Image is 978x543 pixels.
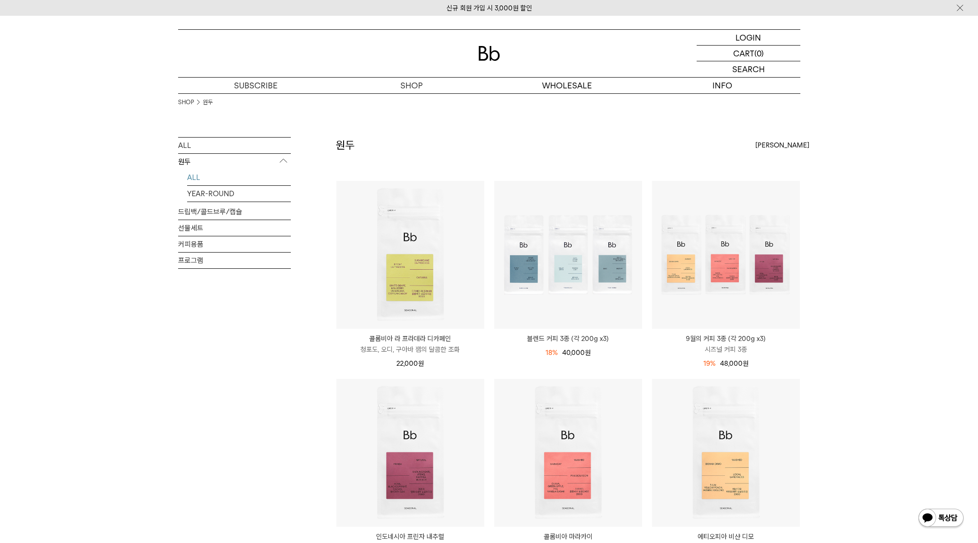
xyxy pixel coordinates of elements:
[494,531,642,542] p: 콜롬비아 마라카이
[334,78,489,93] a: SHOP
[336,181,484,329] img: 콜롬비아 라 프라데라 디카페인
[203,98,213,107] a: 원두
[178,78,334,93] a: SUBSCRIBE
[652,333,800,344] p: 9월의 커피 3종 (각 200g x3)
[732,61,765,77] p: SEARCH
[652,379,800,527] img: 에티오피아 비샨 디모
[178,204,291,220] a: 드립백/콜드브루/캡슐
[478,46,500,61] img: 로고
[494,333,642,344] a: 블렌드 커피 3종 (각 200g x3)
[187,186,291,202] a: YEAR-ROUND
[720,359,748,368] span: 48,000
[918,508,964,529] img: 카카오톡 채널 1:1 채팅 버튼
[697,46,800,61] a: CART (0)
[743,359,748,368] span: 원
[585,349,591,357] span: 원
[336,138,355,153] h2: 원두
[336,379,484,527] img: 인도네시아 프린자 내추럴
[418,359,424,368] span: 원
[703,358,716,369] div: 19%
[178,138,291,153] a: ALL
[652,333,800,355] a: 9월의 커피 3종 (각 200g x3) 시즈널 커피 3종
[652,531,800,542] p: 에티오피아 비샨 디모
[652,344,800,355] p: 시즈널 커피 3종
[178,253,291,268] a: 프로그램
[652,181,800,329] img: 9월의 커피 3종 (각 200g x3)
[336,333,484,344] p: 콜롬비아 라 프라데라 디카페인
[178,154,291,170] p: 원두
[494,379,642,527] img: 콜롬비아 마라카이
[336,333,484,355] a: 콜롬비아 라 프라데라 디카페인 청포도, 오디, 구아바 잼의 달콤한 조화
[562,349,591,357] span: 40,000
[754,46,764,61] p: (0)
[546,347,558,358] div: 18%
[178,98,194,107] a: SHOP
[735,30,761,45] p: LOGIN
[187,170,291,185] a: ALL
[396,359,424,368] span: 22,000
[336,531,484,542] p: 인도네시아 프린자 내추럴
[697,30,800,46] a: LOGIN
[645,78,800,93] p: INFO
[733,46,754,61] p: CART
[336,344,484,355] p: 청포도, 오디, 구아바 잼의 달콤한 조화
[489,78,645,93] p: WHOLESALE
[178,220,291,236] a: 선물세트
[494,181,642,329] img: 블렌드 커피 3종 (각 200g x3)
[178,236,291,252] a: 커피용품
[446,4,532,12] a: 신규 회원 가입 시 3,000원 할인
[187,202,291,218] a: SEASONAL
[755,140,809,151] span: [PERSON_NAME]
